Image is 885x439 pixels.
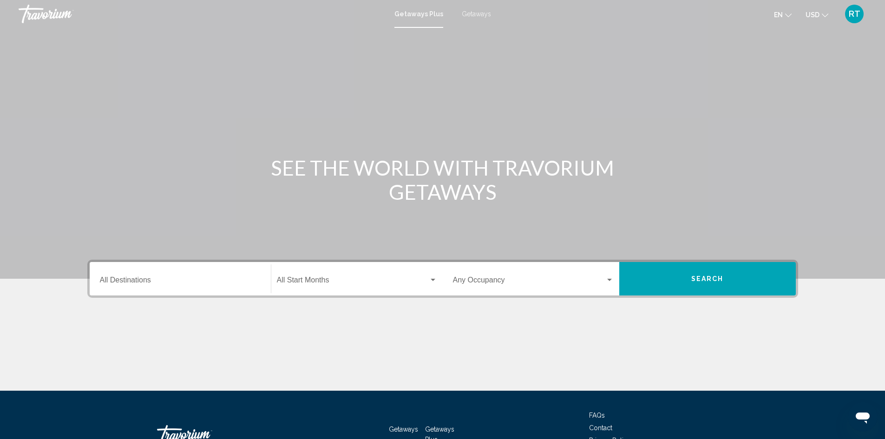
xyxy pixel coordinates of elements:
a: Getaways [462,10,491,18]
a: Getaways Plus [394,10,443,18]
button: Search [619,262,796,295]
a: Travorium [19,5,385,23]
iframe: Button to launch messaging window [848,402,878,432]
a: FAQs [589,412,605,419]
a: Contact [589,424,612,432]
a: Getaways [389,426,418,433]
span: RT [849,9,860,19]
div: Search widget [90,262,796,295]
span: Search [691,275,724,283]
button: User Menu [842,4,866,24]
h1: SEE THE WORLD WITH TRAVORIUM GETAWAYS [269,156,617,204]
button: Change language [774,8,792,21]
span: USD [806,11,819,19]
span: en [774,11,783,19]
button: Change currency [806,8,828,21]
